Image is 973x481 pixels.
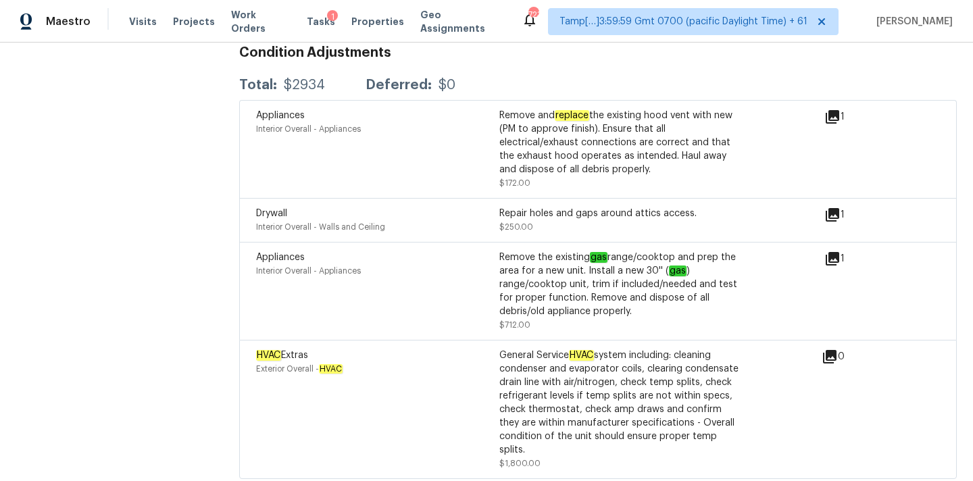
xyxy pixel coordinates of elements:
[569,350,594,361] em: HVAC
[327,10,338,24] div: 1
[351,15,404,28] span: Properties
[256,267,361,275] span: Interior Overall - Appliances
[256,223,385,231] span: Interior Overall - Walls and Ceiling
[256,125,361,133] span: Interior Overall - Appliances
[319,364,343,374] em: HVAC
[499,207,743,220] div: Repair holes and gaps around attics access.
[590,252,607,263] em: gas
[256,365,343,373] span: Exterior Overall -
[822,349,888,365] div: 0
[499,179,530,187] span: $172.00
[129,15,157,28] span: Visits
[669,265,687,276] em: gas
[559,15,807,28] span: Tamp[…]3:59:59 Gmt 0700 (pacific Daylight Time) + 61
[420,8,505,35] span: Geo Assignments
[366,78,432,92] div: Deferred:
[499,459,541,467] span: $1,800.00
[256,111,305,120] span: Appliances
[239,78,277,92] div: Total:
[256,350,281,361] em: HVAC
[499,109,743,176] div: Remove and the existing hood vent with new (PM to approve finish). Ensure that all electrical/exh...
[173,15,215,28] span: Projects
[284,78,325,92] div: $2934
[499,349,743,457] div: General Service system including: cleaning condenser and evaporator coils, clearing condensate dr...
[528,8,538,22] div: 723
[439,78,455,92] div: $0
[307,17,335,26] span: Tasks
[499,321,530,329] span: $712.00
[824,251,888,267] div: 1
[824,207,888,223] div: 1
[555,110,589,121] em: replace
[239,46,957,59] h3: Condition Adjustments
[231,8,291,35] span: Work Orders
[46,15,91,28] span: Maestro
[256,350,308,361] span: Extras
[499,251,743,318] div: Remove the existing range/cooktop and prep the area for a new unit. Install a new 30'' ( ) range/...
[824,109,888,125] div: 1
[256,253,305,262] span: Appliances
[499,223,533,231] span: $250.00
[871,15,953,28] span: [PERSON_NAME]
[256,209,287,218] span: Drywall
